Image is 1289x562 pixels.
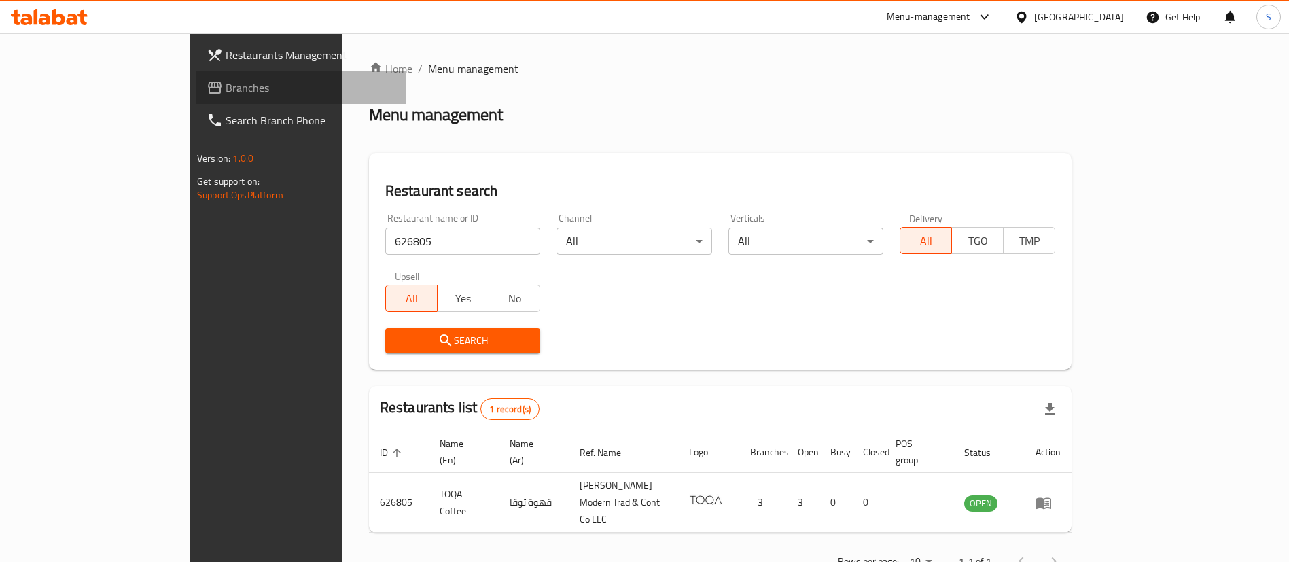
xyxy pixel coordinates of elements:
[957,231,998,251] span: TGO
[385,285,438,312] button: All
[391,289,432,309] span: All
[569,473,678,533] td: [PERSON_NAME] Modern Trad & Cont Co LLC
[1025,432,1072,473] th: Action
[197,173,260,190] span: Get support on:
[418,60,423,77] li: /
[495,289,535,309] span: No
[196,71,406,104] a: Branches
[369,60,1072,77] nav: breadcrumb
[580,444,639,461] span: Ref. Name
[678,432,739,473] th: Logo
[369,104,503,126] h2: Menu management
[819,473,852,533] td: 0
[385,181,1055,201] h2: Restaurant search
[557,228,712,255] div: All
[896,436,937,468] span: POS group
[197,186,283,204] a: Support.OpsPlatform
[480,398,540,420] div: Total records count
[852,473,885,533] td: 0
[380,444,406,461] span: ID
[906,231,947,251] span: All
[380,398,540,420] h2: Restaurants list
[481,403,539,416] span: 1 record(s)
[440,436,482,468] span: Name (En)
[489,285,541,312] button: No
[787,473,819,533] td: 3
[1034,393,1066,425] div: Export file
[787,432,819,473] th: Open
[964,495,997,511] span: OPEN
[964,444,1008,461] span: Status
[443,289,484,309] span: Yes
[1034,10,1124,24] div: [GEOGRAPHIC_DATA]
[1003,227,1055,254] button: TMP
[428,60,518,77] span: Menu management
[900,227,952,254] button: All
[385,228,541,255] input: Search for restaurant name or ID..
[739,473,787,533] td: 3
[1009,231,1050,251] span: TMP
[196,39,406,71] a: Restaurants Management
[951,227,1004,254] button: TGO
[887,9,970,25] div: Menu-management
[396,332,530,349] span: Search
[1036,495,1061,511] div: Menu
[226,112,395,128] span: Search Branch Phone
[728,228,884,255] div: All
[909,213,943,223] label: Delivery
[510,436,552,468] span: Name (Ar)
[852,432,885,473] th: Closed
[196,104,406,137] a: Search Branch Phone
[385,328,541,353] button: Search
[429,473,499,533] td: TOQA Coffee
[437,285,489,312] button: Yes
[1266,10,1271,24] span: S
[689,483,723,517] img: TOQA Coffee
[232,150,253,167] span: 1.0.0
[395,271,420,281] label: Upsell
[226,80,395,96] span: Branches
[819,432,852,473] th: Busy
[226,47,395,63] span: Restaurants Management
[369,432,1072,533] table: enhanced table
[499,473,569,533] td: قهوة توقا
[739,432,787,473] th: Branches
[197,150,230,167] span: Version:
